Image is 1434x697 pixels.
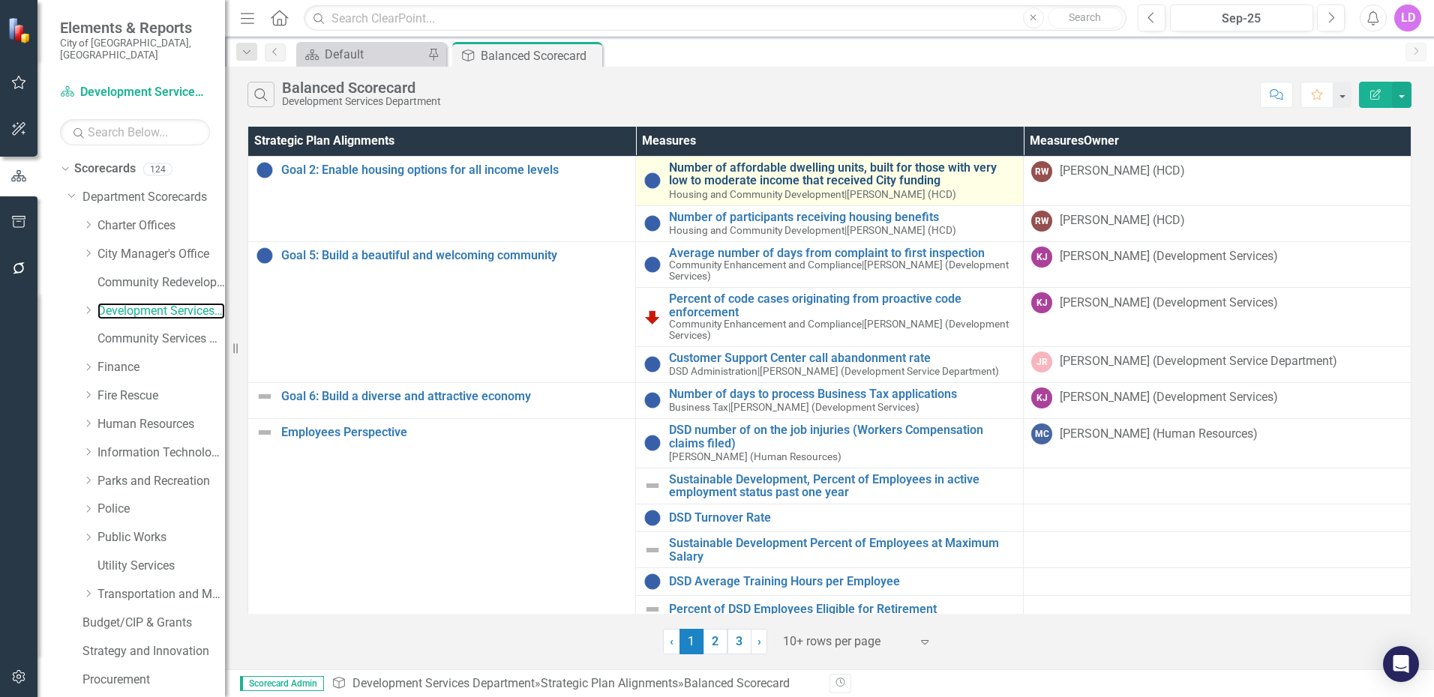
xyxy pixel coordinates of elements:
img: Information Unavailable [643,172,661,190]
td: Double-Click to Edit Right Click for Context Menu [636,382,1024,418]
a: DSD Turnover Rate [669,511,1015,525]
td: Double-Click to Edit [1024,382,1411,418]
small: [PERSON_NAME] (Development Services) [669,319,1015,341]
div: MC [1031,423,1052,444]
div: [PERSON_NAME] (Development Service Department) [1060,353,1337,370]
a: DSD number of on the job injuries (Workers Compensation claims filed) [669,423,1015,450]
a: Sustainable Development Percent of Employees at Maximum Salary [669,537,1015,563]
a: Customer Support Center call abandonment rate [669,351,1015,365]
img: Information Unavailable [256,161,274,179]
a: Average number of days from complaint to first inspection [669,247,1015,260]
div: Development Services Department [282,96,441,107]
img: Information Unavailable [643,434,661,452]
img: ClearPoint Strategy [7,17,34,43]
div: Open Intercom Messenger [1383,646,1419,682]
div: Balanced Scorecard [282,79,441,96]
a: Goal 6: Build a diverse and attractive economy [281,390,628,403]
input: Search Below... [60,119,210,145]
a: Percent of code cases originating from proactive code enforcement [669,292,1015,319]
td: Double-Click to Edit [1024,156,1411,205]
span: | [728,401,730,413]
img: Information Unavailable [256,247,274,265]
td: Double-Click to Edit Right Click for Context Menu [636,156,1024,205]
td: Double-Click to Edit Right Click for Context Menu [636,205,1024,241]
img: Not Defined [256,387,274,405]
small: [PERSON_NAME] (HCD) [669,189,956,200]
td: Double-Click to Edit Right Click for Context Menu [636,346,1024,382]
td: Double-Click to Edit Right Click for Context Menu [636,596,1024,624]
img: Information Unavailable [643,573,661,591]
span: ‹ [670,634,673,648]
a: Community Redevelopment Agency [97,274,225,292]
span: Scorecard Admin [240,676,324,691]
div: [PERSON_NAME] (Development Services) [1060,248,1278,265]
img: Information Unavailable [643,509,661,527]
span: › [757,634,761,648]
td: Double-Click to Edit Right Click for Context Menu [636,568,1024,596]
a: Strategic Plan Alignments [541,676,678,690]
td: Double-Click to Edit [1024,504,1411,532]
td: Double-Click to Edit Right Click for Context Menu [636,468,1024,504]
a: Fire Rescue [97,387,225,405]
span: | [844,224,847,236]
small: City of [GEOGRAPHIC_DATA], [GEOGRAPHIC_DATA] [60,37,210,61]
small: [PERSON_NAME] (Development Services) [669,402,919,413]
a: Information Technology Services [97,444,225,462]
span: | [844,188,847,200]
a: Development Services Department [60,84,210,101]
a: Utility Services [97,558,225,575]
img: Information Unavailable [643,391,661,409]
a: Default [300,45,424,64]
small: [PERSON_NAME] (HCD) [669,225,956,236]
div: » » [331,675,818,693]
div: Default [325,45,424,64]
a: DSD Average Training Hours per Employee [669,575,1015,588]
td: Double-Click to Edit Right Click for Context Menu [636,532,1024,568]
div: KJ [1031,292,1052,313]
button: LD [1394,4,1421,31]
td: Double-Click to Edit [1024,419,1411,468]
a: Number of days to process Business Tax applications [669,387,1015,401]
img: Reviewing for Improvement [643,308,661,326]
a: Scorecards [74,160,136,178]
a: Department Scorecards [82,189,225,206]
span: DSD Administration [669,365,757,377]
div: Sep-25 [1175,10,1308,28]
span: | [862,318,864,330]
span: | [757,365,760,377]
span: Business Tax [669,401,728,413]
img: Information Unavailable [643,355,661,373]
td: Double-Click to Edit Right Click for Context Menu [248,382,636,418]
span: Housing and Community Development [669,224,844,236]
span: Community Enhancement and Compliance [669,259,862,271]
td: Double-Click to Edit [1024,241,1411,287]
div: [PERSON_NAME] (Development Services) [1060,389,1278,406]
td: Double-Click to Edit [1024,596,1411,624]
span: Elements & Reports [60,19,210,37]
img: Not Defined [643,477,661,495]
a: Procurement [82,672,225,689]
div: [PERSON_NAME] (Development Services) [1060,295,1278,312]
a: Development Services Department [352,676,535,690]
a: Human Resources [97,416,225,433]
a: Transportation and Mobility [97,586,225,603]
td: Double-Click to Edit [1024,568,1411,596]
a: Parks and Recreation [97,473,225,490]
td: Double-Click to Edit Right Click for Context Menu [636,419,1024,468]
td: Double-Click to Edit [1024,468,1411,504]
td: Double-Click to Edit [1024,205,1411,241]
div: KJ [1031,247,1052,268]
a: Strategy and Innovation [82,643,225,660]
img: Not Defined [643,541,661,559]
a: Police [97,501,225,518]
img: Information Unavailable [643,256,661,274]
span: Search [1069,11,1101,23]
td: Double-Click to Edit Right Click for Context Menu [636,287,1024,346]
a: Number of affordable dwelling units, built for those with very low to moderate income that receiv... [669,161,1015,187]
a: Finance [97,359,225,376]
small: [PERSON_NAME] (Development Services) [669,259,1015,282]
div: RW [1031,211,1052,232]
small: [PERSON_NAME] (Human Resources) [669,451,841,462]
a: 3 [727,629,751,654]
div: KJ [1031,387,1052,408]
